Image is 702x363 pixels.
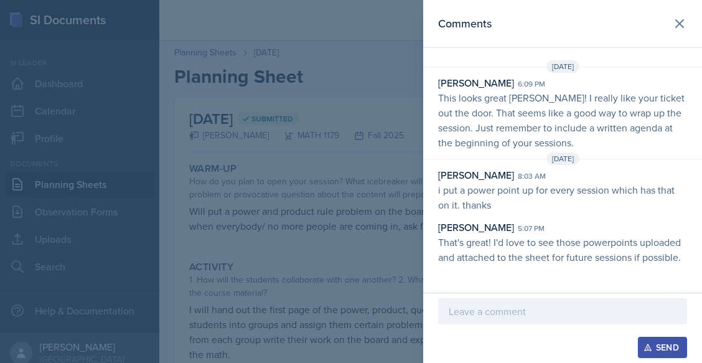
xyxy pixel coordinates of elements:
div: 6:09 pm [518,78,545,90]
div: Send [646,342,679,352]
p: That's great! I'd love to see those powerpoints uploaded and attached to the sheet for future ses... [438,235,687,265]
div: [PERSON_NAME] [438,220,514,235]
div: [PERSON_NAME] [438,75,514,90]
p: This looks great [PERSON_NAME]! I really like your ticket out the door. That seems like a good wa... [438,90,687,150]
p: i put a power point up for every session which has that on it. thanks [438,182,687,212]
div: [PERSON_NAME] [438,167,514,182]
div: 8:03 am [518,171,546,182]
div: 5:07 pm [518,223,545,234]
h2: Comments [438,15,492,32]
button: Send [638,337,687,358]
span: [DATE] [546,60,579,73]
span: [DATE] [546,153,579,165]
